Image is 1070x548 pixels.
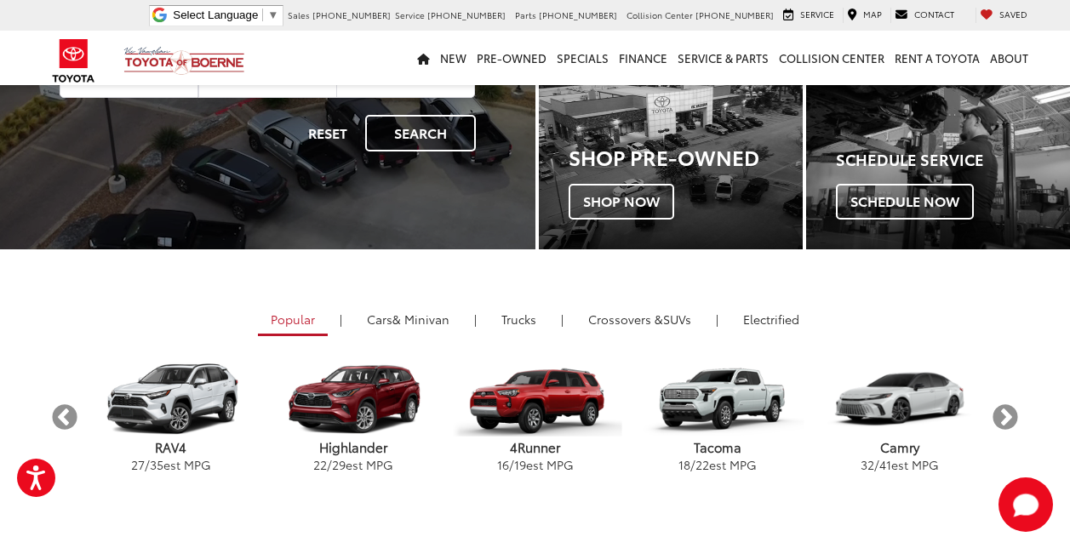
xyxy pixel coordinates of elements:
[678,456,690,473] span: 18
[569,184,674,220] span: Shop Now
[294,115,362,151] button: Reset
[879,456,891,473] span: 41
[890,31,985,85] a: Rent a Toyota
[614,31,672,85] a: Finance
[266,362,439,437] img: Toyota Highlander
[806,65,1070,249] a: Schedule Service Schedule Now
[809,456,991,473] p: / est MPG
[131,456,145,473] span: 27
[514,456,526,473] span: 19
[976,8,1032,23] a: My Saved Vehicles
[80,438,262,456] p: RAV4
[312,9,391,21] span: [PHONE_NUMBER]
[695,456,709,473] span: 22
[991,402,1021,432] button: Next
[332,456,346,473] span: 29
[123,46,245,76] img: Vic Vaughan Toyota of Boerne
[50,402,80,432] button: Previous
[695,9,774,21] span: [PHONE_NUMBER]
[552,31,614,85] a: Specials
[267,9,278,21] span: ▼
[998,477,1053,532] svg: Start Chat
[427,9,506,21] span: [PHONE_NUMBER]
[843,8,886,23] a: Map
[999,8,1027,20] span: Saved
[472,31,552,85] a: Pre-Owned
[998,477,1053,532] button: Toggle Chat Window
[173,9,258,21] span: Select Language
[800,8,834,20] span: Service
[575,305,704,334] a: SUVs
[84,362,257,437] img: Toyota RAV4
[354,305,462,334] a: Cars
[262,438,444,456] p: Highlander
[42,33,106,88] img: Toyota
[627,9,693,21] span: Collision Center
[444,456,627,473] p: / est MPG
[395,9,425,21] span: Service
[335,311,346,328] li: |
[80,456,262,473] p: / est MPG
[712,311,723,328] li: |
[557,311,568,328] li: |
[836,184,974,220] span: Schedule Now
[809,438,991,456] p: Camry
[173,9,278,21] a: Select Language​
[258,305,328,336] a: Popular
[539,9,617,21] span: [PHONE_NUMBER]
[631,362,804,437] img: Toyota Tacoma
[489,305,549,334] a: Trucks
[444,438,627,456] p: 4Runner
[985,31,1033,85] a: About
[861,456,874,473] span: 32
[774,31,890,85] a: Collision Center
[365,115,476,151] button: Search
[730,305,812,334] a: Electrified
[672,31,774,85] a: Service & Parts: Opens in a new tab
[836,151,1070,168] h4: Schedule Service
[813,362,986,436] img: Toyota Camry
[470,311,481,328] li: |
[890,8,958,23] a: Contact
[779,8,838,23] a: Service
[412,31,435,85] a: Home
[435,31,472,85] a: New
[627,456,809,473] p: / est MPG
[569,146,803,168] h3: Shop Pre-Owned
[262,456,444,473] p: / est MPG
[588,311,663,328] span: Crossovers &
[539,65,803,249] a: Shop Pre-Owned Shop Now
[313,456,327,473] span: 22
[914,8,954,20] span: Contact
[150,456,163,473] span: 35
[497,456,509,473] span: 16
[627,438,809,456] p: Tacoma
[50,348,1021,488] aside: carousel
[449,362,621,436] img: Toyota 4Runner
[262,9,263,21] span: ​
[515,9,536,21] span: Parts
[863,8,882,20] span: Map
[288,9,310,21] span: Sales
[392,311,449,328] span: & Minivan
